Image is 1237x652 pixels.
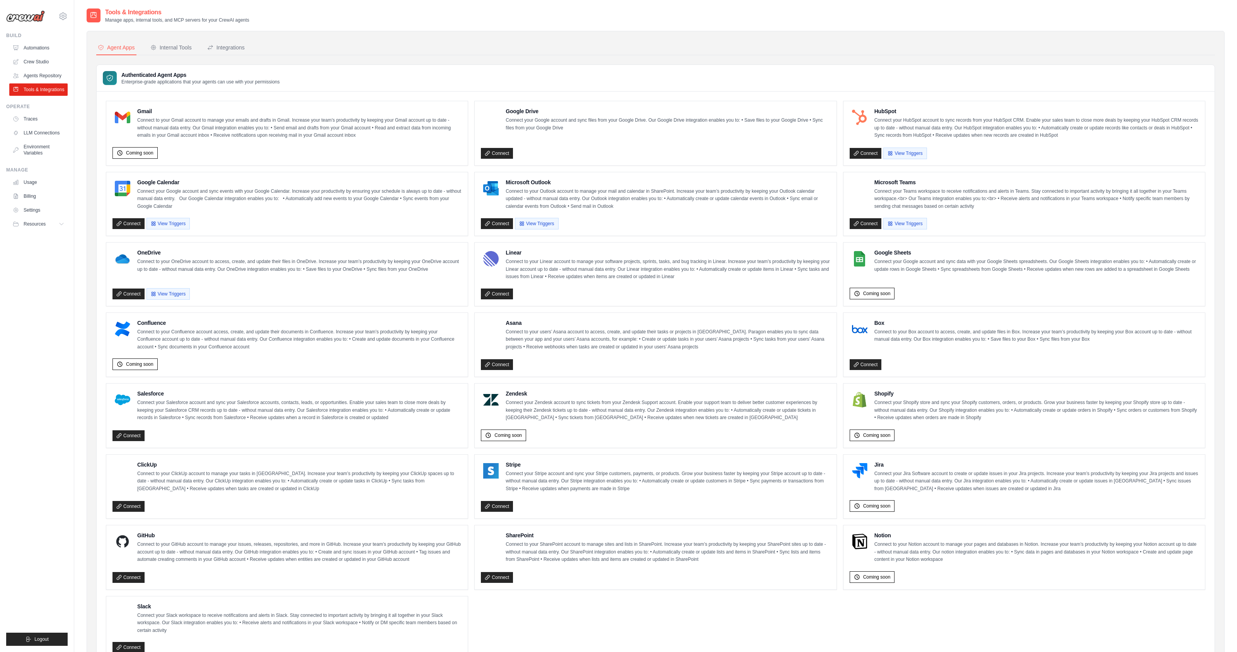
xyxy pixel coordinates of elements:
[9,113,68,125] a: Traces
[137,117,462,139] p: Connect to your Gmail account to manage your emails and drafts in Gmail. Increase your team’s pro...
[863,503,891,509] span: Coming soon
[34,636,49,642] span: Logout
[483,321,499,337] img: Asana Logo
[481,148,513,159] a: Connect
[9,176,68,188] a: Usage
[483,392,499,407] img: Zendesk Logo
[115,110,130,125] img: Gmail Logo
[9,83,68,96] a: Tools & Integrations
[852,534,867,549] img: Notion Logo
[852,392,867,407] img: Shopify Logo
[506,117,830,132] p: Connect your Google account and sync files from your Google Drive. Our Google Drive integration e...
[850,359,882,370] a: Connect
[483,534,499,549] img: SharePoint Logo
[24,221,46,227] span: Resources
[9,56,68,68] a: Crew Studio
[137,603,462,610] h4: Slack
[506,390,830,397] h4: Zendesk
[112,430,145,441] a: Connect
[137,319,462,327] h4: Confluence
[506,258,830,281] p: Connect to your Linear account to manage your software projects, sprints, tasks, and bug tracking...
[115,181,130,196] img: Google Calendar Logo
[863,290,891,297] span: Coming soon
[9,190,68,202] a: Billing
[481,572,513,583] a: Connect
[874,531,1199,539] h4: Notion
[206,41,246,55] button: Integrations
[147,218,190,229] button: View Triggers
[863,574,891,580] span: Coming soon
[112,501,145,512] a: Connect
[874,470,1199,493] p: Connect your Jira Software account to create or update issues in your Jira projects. Increase you...
[126,150,153,156] span: Coming soon
[874,328,1199,343] p: Connect to your Box account to access, create, and update files in Box. Increase your team’s prod...
[506,531,830,539] h4: SharePoint
[137,258,462,273] p: Connect to your OneDrive account to access, create, and update their files in OneDrive. Increase ...
[137,470,462,493] p: Connect to your ClickUp account to manage your tasks in [GEOGRAPHIC_DATA]. Increase your team’s p...
[515,218,558,229] button: View Triggers
[481,501,513,512] a: Connect
[9,141,68,159] a: Environment Variables
[115,534,130,549] img: GitHub Logo
[115,321,130,337] img: Confluence Logo
[481,218,513,229] a: Connect
[96,41,136,55] button: Agent Apps
[6,167,68,173] div: Manage
[137,461,462,469] h4: ClickUp
[506,328,830,351] p: Connect to your users’ Asana account to access, create, and update their tasks or projects in [GE...
[137,399,462,422] p: Connect your Salesforce account and sync your Salesforce accounts, contacts, leads, or opportunit...
[115,463,130,479] img: ClickUp Logo
[863,432,891,438] span: Coming soon
[852,251,867,267] img: Google Sheets Logo
[137,541,462,564] p: Connect to your GitHub account to manage your issues, releases, repositories, and more in GitHub....
[112,572,145,583] a: Connect
[852,181,867,196] img: Microsoft Teams Logo
[874,541,1199,564] p: Connect to your Notion account to manage your pages and databases in Notion. Increase your team’s...
[137,328,462,351] p: Connect to your Confluence account access, create, and update their documents in Confluence. Incr...
[850,148,882,159] a: Connect
[137,612,462,635] p: Connect your Slack workspace to receive notifications and alerts in Slack. Stay connected to impo...
[852,321,867,337] img: Box Logo
[137,390,462,397] h4: Salesforce
[874,178,1199,186] h4: Microsoft Teams
[137,188,462,211] p: Connect your Google account and sync events with your Google Calendar. Increase your productivity...
[874,188,1199,211] p: Connect your Teams workspace to receive notifications and alerts in Teams. Stay connected to impo...
[149,41,193,55] button: Internal Tools
[137,249,462,256] h4: OneDrive
[874,390,1199,397] h4: Shopify
[506,541,830,564] p: Connect to your SharePoint account to manage sites and lists in SharePoint. Increase your team’s ...
[483,181,499,196] img: Microsoft Outlook Logo
[137,107,462,115] h4: Gmail
[506,470,830,493] p: Connect your Stripe account and sync your Stripe customers, payments, or products. Grow your busi...
[150,44,192,51] div: Internal Tools
[207,44,245,51] div: Integrations
[874,117,1199,139] p: Connect your HubSpot account to sync records from your HubSpot CRM. Enable your sales team to clo...
[115,392,130,407] img: Salesforce Logo
[137,178,462,186] h4: Google Calendar
[9,42,68,54] a: Automations
[481,289,513,299] a: Connect
[6,633,68,646] button: Logout
[105,17,249,23] p: Manage apps, internal tools, and MCP servers for your CrewAI agents
[483,110,499,125] img: Google Drive Logo
[9,127,68,139] a: LLM Connections
[506,399,830,422] p: Connect your Zendesk account to sync tickets from your Zendesk Support account. Enable your suppo...
[883,218,927,229] button: View Triggers
[483,463,499,479] img: Stripe Logo
[483,251,499,267] img: Linear Logo
[874,399,1199,422] p: Connect your Shopify store and sync your Shopify customers, orders, or products. Grow your busine...
[105,8,249,17] h2: Tools & Integrations
[506,249,830,256] h4: Linear
[852,110,867,125] img: HubSpot Logo
[115,251,130,267] img: OneDrive Logo
[874,319,1199,327] h4: Box
[112,289,145,299] a: Connect
[6,104,68,110] div: Operate
[6,32,68,39] div: Build
[121,79,280,85] p: Enterprise-grade applications that your agents can use with your permissions
[9,218,68,230] button: Resources
[852,463,867,479] img: Jira Logo
[6,10,45,22] img: Logo
[874,258,1199,273] p: Connect your Google account and sync data with your Google Sheets spreadsheets. Our Google Sheets...
[850,218,882,229] a: Connect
